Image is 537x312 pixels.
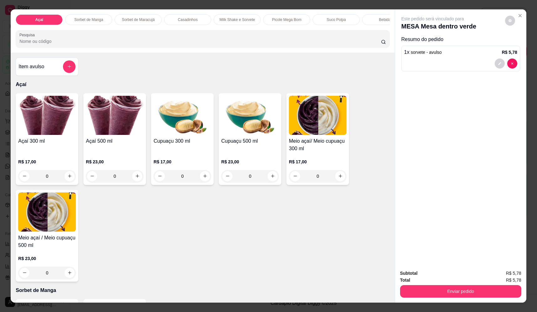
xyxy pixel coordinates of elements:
[63,60,76,73] button: add-separate-item
[289,96,347,135] img: product-image
[16,81,389,88] p: Açaí
[154,96,211,135] img: product-image
[154,159,211,165] p: R$ 17,00
[400,285,521,298] button: Enviar pedido
[122,17,155,22] p: Sorbet de Maracujá
[400,278,410,283] strong: Total
[401,22,476,31] p: MESA Mesa dentro verde
[74,17,103,22] p: Sorbet de Manga
[515,11,525,21] button: Close
[35,17,43,22] p: Açaí
[18,255,76,262] p: R$ 23,00
[506,270,521,277] span: R$ 5,78
[379,17,393,22] p: Bebidas
[221,96,279,135] img: product-image
[272,17,301,22] p: Picole Mega Bom
[507,59,517,69] button: decrease-product-quantity
[505,16,515,26] button: decrease-product-quantity
[502,49,517,55] p: R$ 5,78
[154,137,211,145] h4: Cupuaçu 300 ml
[495,59,505,69] button: decrease-product-quantity
[16,287,389,294] p: Sorbet de Manga
[401,36,520,43] p: Resumo do pedido
[18,63,44,70] h4: Item avulso
[19,32,37,38] label: Pesquisa
[18,234,76,249] h4: Meio açaí / Meio cupuaçu 500 ml
[220,17,255,22] p: Milk Shake e Sorvete
[327,17,346,22] p: Suco Polpa
[86,96,143,135] img: product-image
[404,49,442,56] p: 1 x
[178,17,198,22] p: Casadinhos
[18,159,76,165] p: R$ 17,00
[411,50,442,55] span: sorvete - avulso
[19,38,381,44] input: Pesquisa
[18,192,76,232] img: product-image
[18,96,76,135] img: product-image
[400,271,418,276] strong: Subtotal
[289,137,347,152] h4: Meio açaí/ Meio cupuaçu 300 ml
[289,159,347,165] p: R$ 17,00
[18,137,76,145] h4: Açaí 300 ml
[86,137,143,145] h4: Açaí 500 ml
[221,137,279,145] h4: Cupuaçu 500 ml
[506,277,521,284] span: R$ 5,78
[221,159,279,165] p: R$ 23,00
[401,16,476,22] p: Este pedido será vinculado para
[86,159,143,165] p: R$ 23,00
